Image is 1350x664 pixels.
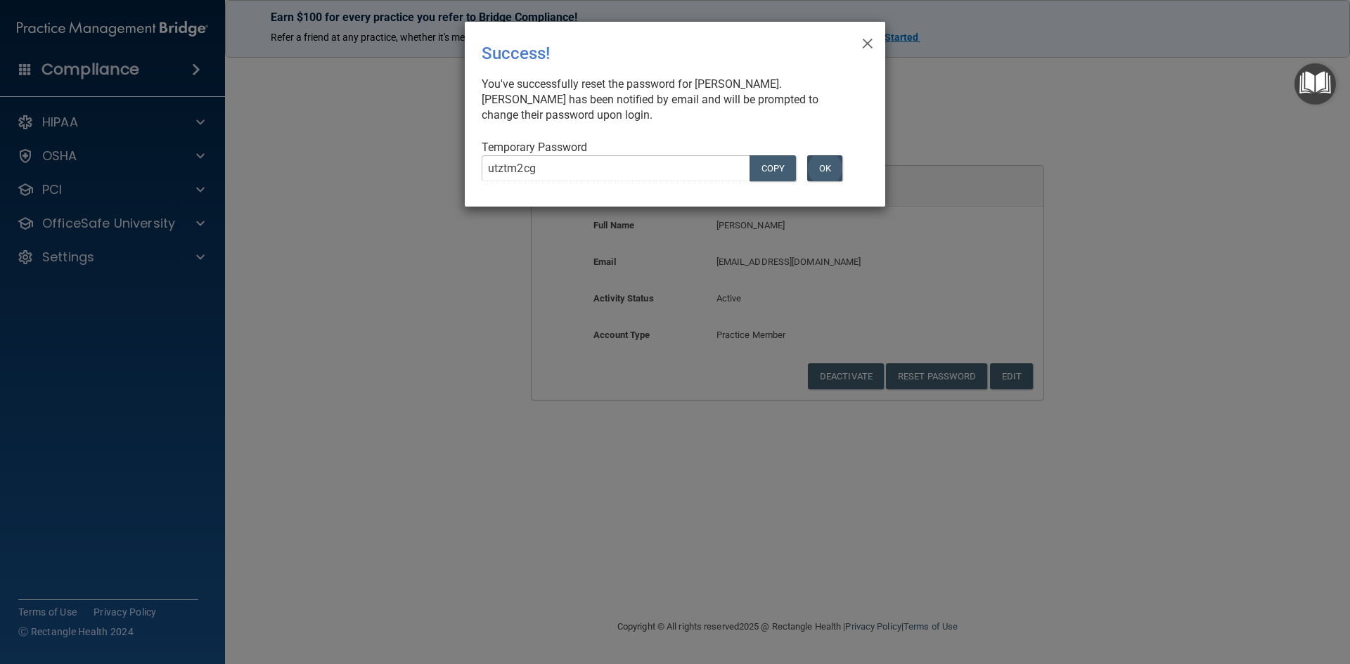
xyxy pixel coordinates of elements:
[482,141,587,154] span: Temporary Password
[482,33,811,74] div: Success!
[1294,63,1336,105] button: Open Resource Center
[482,77,857,123] div: You've successfully reset the password for [PERSON_NAME]. [PERSON_NAME] has been notified by emai...
[807,155,842,181] button: OK
[750,155,796,181] button: COPY
[861,27,874,56] span: ×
